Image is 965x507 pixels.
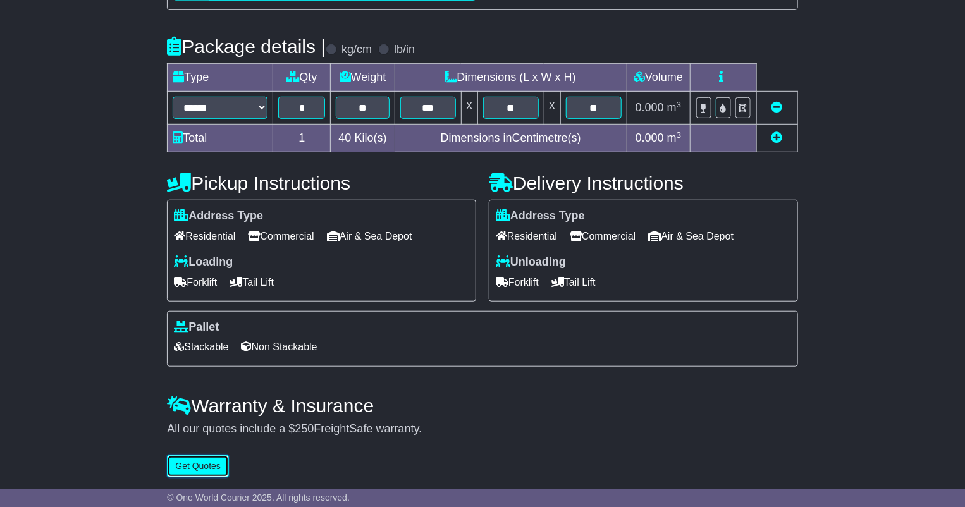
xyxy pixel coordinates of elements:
span: Forklift [174,272,217,292]
span: Commercial [248,226,314,246]
td: 1 [273,125,331,152]
button: Get Quotes [167,455,229,477]
span: Forklift [496,272,539,292]
td: Weight [331,64,395,92]
td: Dimensions (L x W x H) [395,64,627,92]
span: Residential [174,226,235,246]
td: x [461,92,477,125]
span: Air & Sea Depot [648,226,734,246]
sup: 3 [677,130,682,140]
span: © One World Courier 2025. All rights reserved. [167,492,350,503]
td: Volume [627,64,690,92]
label: Address Type [174,209,263,223]
a: Add new item [771,131,783,144]
td: x [544,92,560,125]
span: Non Stackable [242,337,317,357]
span: 0.000 [636,131,664,144]
span: Tail Lift [551,272,596,292]
label: kg/cm [341,43,372,57]
span: Air & Sea Depot [327,226,412,246]
td: Type [168,64,273,92]
sup: 3 [677,100,682,109]
td: Total [168,125,273,152]
label: Loading [174,255,233,269]
a: Remove this item [771,101,783,114]
span: Tail Lift [230,272,274,292]
h4: Pickup Instructions [167,173,476,193]
div: All our quotes include a $ FreightSafe warranty. [167,422,797,436]
span: Residential [496,226,557,246]
span: m [667,101,682,114]
span: Stackable [174,337,228,357]
h4: Package details | [167,36,326,57]
h4: Warranty & Insurance [167,395,797,416]
span: 0.000 [636,101,664,114]
label: Pallet [174,321,219,334]
td: Kilo(s) [331,125,395,152]
span: 40 [339,131,352,144]
span: 250 [295,422,314,435]
label: Unloading [496,255,566,269]
span: Commercial [570,226,636,246]
td: Dimensions in Centimetre(s) [395,125,627,152]
td: Qty [273,64,331,92]
span: m [667,131,682,144]
h4: Delivery Instructions [489,173,798,193]
label: lb/in [394,43,415,57]
label: Address Type [496,209,585,223]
